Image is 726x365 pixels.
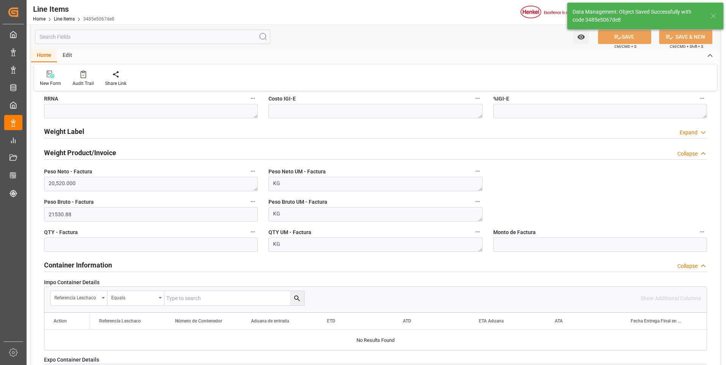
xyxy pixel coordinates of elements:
span: Impo Container Details [44,278,99,286]
button: search button [290,291,304,305]
img: Henkel%20logo.jpg_1689854090.jpg [521,6,584,19]
a: Line Items [54,16,75,22]
button: Monto de Factura [697,227,707,237]
button: open menu [573,30,589,44]
span: Ctrl/CMD + S [614,44,636,49]
h2: Container Information [44,260,112,270]
div: New Form [40,80,61,87]
button: open menu [51,291,107,305]
button: Costo IGI-E [473,93,483,103]
textarea: KG [268,207,482,222]
span: ETA Aduana [479,318,503,324]
span: Fecha Entrega Final en [GEOGRAPHIC_DATA] [631,318,682,324]
h2: Weight Label [44,126,84,137]
div: Home [31,49,57,62]
button: SAVE & NEW [659,30,712,44]
span: Peso Bruto - Factura [44,198,94,206]
span: ETD [327,318,335,324]
div: Edit [57,49,78,62]
div: Referencia Leschaco [54,293,99,301]
span: Peso Neto - Factura [44,168,92,176]
button: Peso Neto - Factura [248,166,258,176]
span: RRNA [44,95,58,103]
span: Expo Container Details [44,356,99,364]
textarea: 20,520.000 [44,177,258,191]
span: Número de Contenedor [175,318,222,324]
span: %IGI-E [493,95,509,103]
div: Equals [111,293,156,301]
textarea: KG [268,177,482,191]
div: Collapse [677,150,698,158]
span: Monto de Factura [493,228,536,236]
div: Share Link [105,80,126,87]
input: Search Fields [35,30,270,44]
button: Peso Neto UM - Factura [473,166,483,176]
span: ATD [403,318,411,324]
span: Peso Bruto UM - Factura [268,198,327,206]
button: Peso Bruto UM - Factura [473,197,483,206]
div: Action [54,318,67,324]
span: QTY - Factura [44,228,78,236]
span: Aduana de entrada [251,318,289,324]
span: Ctrl/CMD + Shift + S [670,44,703,49]
button: QTY UM - Factura [473,227,483,237]
span: Referencia Leschaco [99,318,141,324]
span: Costo IGI-E [268,95,296,103]
h2: Weight Product/Invoice [44,148,116,158]
span: ATA [555,318,563,324]
span: Peso Neto UM - Factura [268,168,326,176]
div: Data Management: Object Saved Successfully with code 3485e5067de8 [573,8,703,24]
button: %IGI-E [697,93,707,103]
div: Line Items [33,3,114,15]
textarea: KG [268,238,482,252]
button: QTY - Factura [248,227,258,237]
button: RRNA [248,93,258,103]
span: QTY UM - Factura [268,228,311,236]
button: Peso Bruto - Factura [248,197,258,206]
button: SAVE [598,30,651,44]
button: open menu [107,291,164,305]
a: Home [33,16,46,22]
div: Audit Trail [73,80,94,87]
input: Type to search [164,291,304,305]
div: Collapse [677,262,698,270]
div: Expand [680,129,698,137]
